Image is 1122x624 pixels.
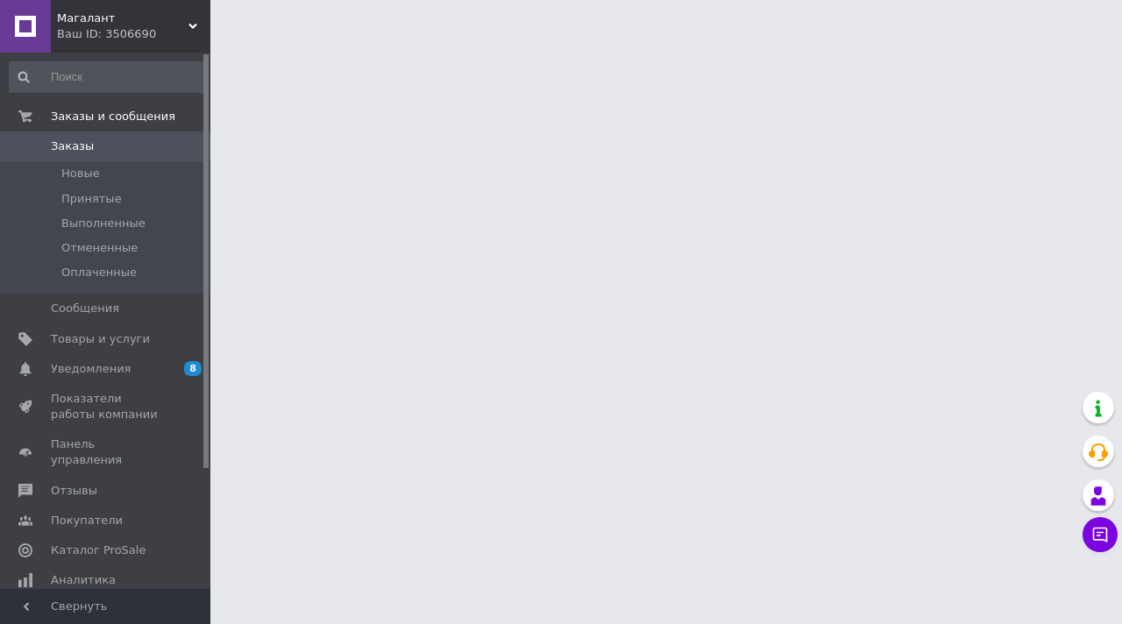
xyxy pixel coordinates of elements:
span: Принятые [61,191,122,207]
span: Отзывы [51,483,97,499]
span: Заказы и сообщения [51,109,175,124]
span: Отмененные [61,240,138,256]
span: Панель управления [51,436,162,468]
span: Показатели работы компании [51,391,162,422]
span: Выполненные [61,216,146,231]
button: Чат с покупателем [1083,517,1118,552]
input: Поиск [9,61,207,93]
span: Заказы [51,138,94,154]
span: Товары и услуги [51,331,150,347]
span: Аналитика [51,572,116,588]
span: Оплаченные [61,265,137,280]
span: Магалант [57,11,188,26]
span: Уведомления [51,361,131,377]
span: Новые [61,166,100,181]
span: Каталог ProSale [51,542,146,558]
span: 8 [184,361,202,376]
div: Ваш ID: 3506690 [57,26,210,42]
span: Сообщения [51,301,119,316]
span: Покупатели [51,513,123,528]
